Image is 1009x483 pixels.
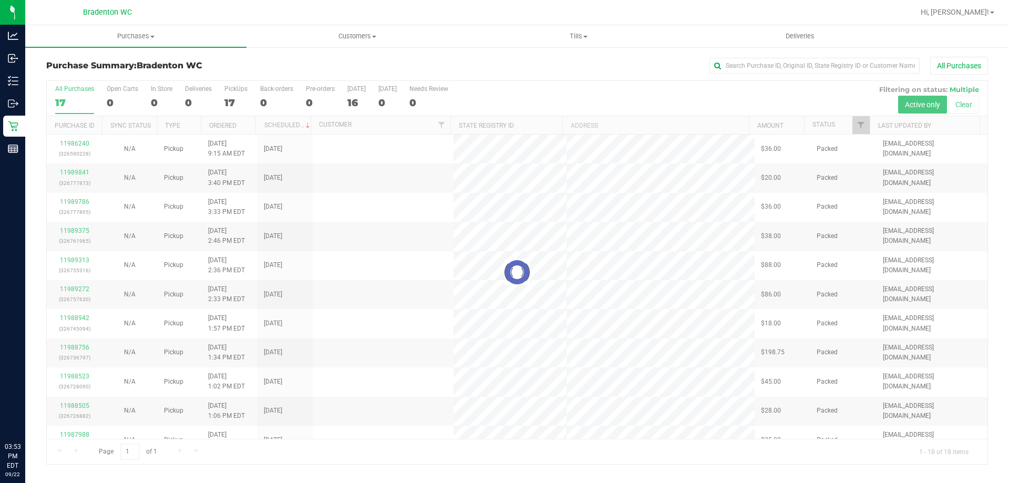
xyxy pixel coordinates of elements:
span: Bradenton WC [137,60,202,70]
span: Deliveries [771,32,829,41]
span: Hi, [PERSON_NAME]! [921,8,989,16]
h3: Purchase Summary: [46,61,360,70]
inline-svg: Retail [8,121,18,131]
input: Search Purchase ID, Original ID, State Registry ID or Customer Name... [709,58,920,74]
a: Customers [246,25,468,47]
span: Bradenton WC [83,8,132,17]
p: 03:53 PM EDT [5,442,20,470]
a: Deliveries [689,25,911,47]
iframe: Resource center [11,399,42,430]
a: Tills [468,25,689,47]
span: Customers [247,32,467,41]
span: Purchases [25,32,246,41]
inline-svg: Inventory [8,76,18,86]
button: All Purchases [930,57,988,75]
inline-svg: Analytics [8,30,18,41]
inline-svg: Inbound [8,53,18,64]
span: Tills [468,32,688,41]
inline-svg: Reports [8,143,18,154]
a: Purchases [25,25,246,47]
inline-svg: Outbound [8,98,18,109]
p: 09/22 [5,470,20,478]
